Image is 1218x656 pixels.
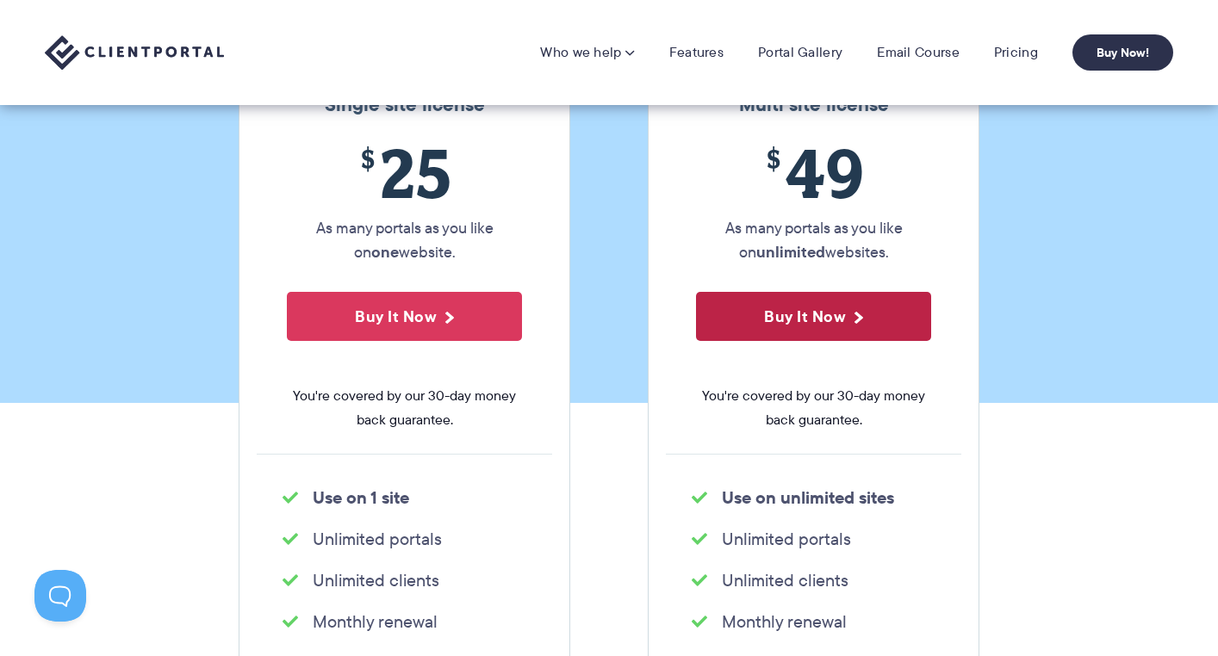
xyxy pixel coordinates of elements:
[994,44,1038,61] a: Pricing
[692,610,935,634] li: Monthly renewal
[666,94,961,116] h3: Multi site license
[877,44,960,61] a: Email Course
[283,610,526,634] li: Monthly renewal
[540,44,634,61] a: Who we help
[758,44,842,61] a: Portal Gallery
[696,133,931,212] span: 49
[287,133,522,212] span: 25
[756,240,825,263] strong: unlimited
[34,570,86,622] iframe: Toggle Customer Support
[283,568,526,592] li: Unlimited clients
[287,216,522,264] p: As many portals as you like on website.
[696,216,931,264] p: As many portals as you like on websites.
[287,292,522,341] button: Buy It Now
[692,568,935,592] li: Unlimited clients
[696,292,931,341] button: Buy It Now
[313,485,409,511] strong: Use on 1 site
[1072,34,1173,71] a: Buy Now!
[692,527,935,551] li: Unlimited portals
[669,44,724,61] a: Features
[257,94,552,116] h3: Single site license
[371,240,399,263] strong: one
[287,384,522,432] span: You're covered by our 30-day money back guarantee.
[283,527,526,551] li: Unlimited portals
[722,485,894,511] strong: Use on unlimited sites
[696,384,931,432] span: You're covered by our 30-day money back guarantee.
